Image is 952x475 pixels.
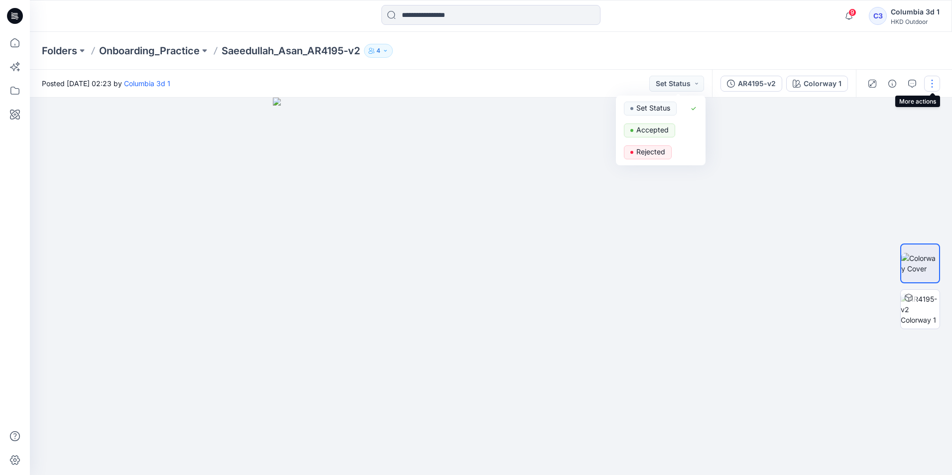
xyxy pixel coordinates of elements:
[884,76,900,92] button: Details
[804,78,841,89] div: Colorway 1
[786,76,848,92] button: Colorway 1
[636,145,665,158] p: Rejected
[848,8,856,16] span: 9
[901,253,939,274] img: Colorway Cover
[124,79,170,88] a: Columbia 3d 1
[376,45,380,56] p: 4
[738,78,776,89] div: AR4195-v2
[636,102,670,115] p: Set Status
[99,44,200,58] a: Onboarding_Practice
[869,7,887,25] div: C3
[42,78,170,89] span: Posted [DATE] 02:23 by
[364,44,393,58] button: 4
[42,44,77,58] a: Folders
[273,98,709,475] img: eyJhbGciOiJIUzI1NiIsImtpZCI6IjAiLCJzbHQiOiJzZXMiLCJ0eXAiOiJKV1QifQ.eyJkYXRhIjp7InR5cGUiOiJzdG9yYW...
[901,294,940,325] img: AR4195-v2 Colorway 1
[636,123,669,136] p: Accepted
[222,44,360,58] p: Saeedullah_Asan_AR4195-v2
[891,6,940,18] div: Columbia 3d 1
[720,76,782,92] button: AR4195-v2
[891,18,940,25] div: HKD Outdoor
